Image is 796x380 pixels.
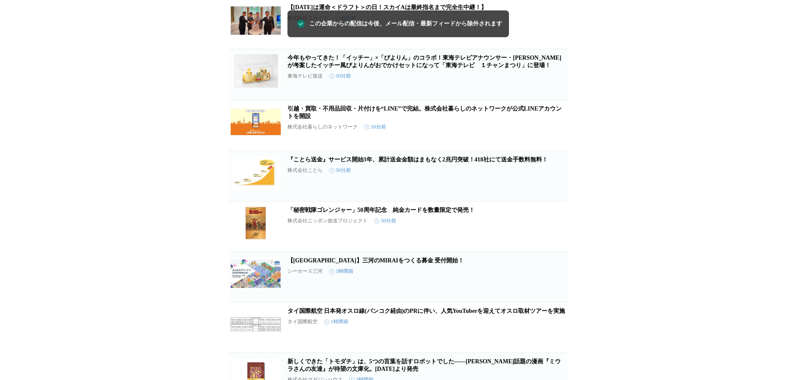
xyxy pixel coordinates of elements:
[231,4,281,37] img: 【10月23日（木）は運命＜ドラフト＞の日！スカイAは最終指名まで完全生中継！】
[329,268,353,275] time: 1時間前
[231,257,281,290] img: 【新アリーナ】三河のMIRAIをつくる募金 受付開始！
[287,257,464,264] a: 【[GEOGRAPHIC_DATA]】三河のMIRAIをつくる募金 受付開始！
[231,206,281,240] img: 「秘密戦隊ゴレンジャー」50周年記念 純金カードを数量限定で発売！
[329,167,351,174] time: 50分前
[287,73,323,80] p: 東海テレビ放送
[287,106,562,119] a: 引越・買取・不用品回収・片付けを“LINE”で完結。株式会社暮らしのネットワークが公式LINEアカウントを開設
[231,54,281,88] img: 今年もやってきた！「イッチー」×「ぴよりん」のコラボ！東海テレビアナウンサー・篠田愛純が考案したイッチー風ぴよりんがおでかけセットになって「東海テレビ １チャンまつり」に登場！
[287,156,548,163] a: 『ことら送金』サービス開始3年、累計送金金額はまもなく2兆円突破！418社にて送金手数料無料！
[287,4,487,10] a: 【[DATE]は運命＜ドラフト＞の日！スカイAは最終指名まで完全生中継！】
[287,318,318,325] p: タイ国際航空
[287,358,561,372] a: 新しくできた「トモダチ」は、5つの言葉を話すロボットでした――[PERSON_NAME]話題の漫画『ミウラさんの友達』が待望の文庫化。[DATE]より発売
[374,217,396,224] time: 50分前
[309,19,502,28] span: この企業からの配信は今後、メール配信・最新フィードから除外されます
[287,217,368,224] p: 株式会社ニッポン放送プロジェクト
[287,207,475,213] a: 「秘密戦隊ゴレンジャー」50周年記念 純金カードを数量限定で発売！
[287,55,562,68] a: 今年もやってきた！「イッチー」×「ぴよりん」のコラボ！東海テレビアナウンサー・[PERSON_NAME]が考案したイッチー風ぴよりんがおでかけセットになって「東海テレビ １チャンまつり」に登場！
[287,167,323,174] p: 株式会社ことら
[231,105,281,138] img: 引越・買取・不用品回収・片付けを“LINE”で完結。株式会社暮らしのネットワークが公式LINEアカウントを開設
[324,318,348,325] time: 1時間前
[287,123,358,131] p: 株式会社暮らしのネットワーク
[231,156,281,189] img: 『ことら送金』サービス開始3年、累計送金金額はまもなく2兆円突破！418社にて送金手数料無料！
[364,123,386,131] time: 50分前
[287,308,565,314] a: タイ国際航空 日本発オスロ線(バンコク経由)のPRに伴い、人気YouTuberを迎えてオスロ取材ツアーを実施
[287,268,323,275] p: シーホース三河
[231,307,281,341] img: タイ国際航空 日本発オスロ線(バンコク経由)のPRに伴い、人気YouTuberを迎えてオスロ取材ツアーを実施
[329,73,351,80] time: 50分前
